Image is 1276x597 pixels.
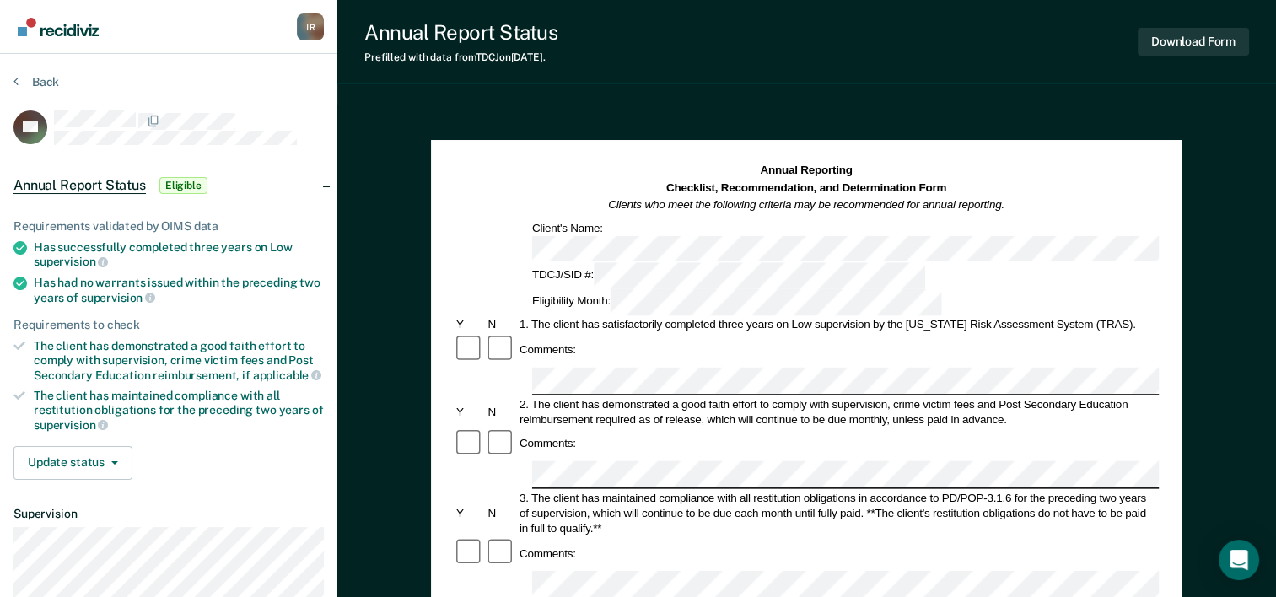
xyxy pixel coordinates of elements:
[34,276,324,304] div: Has had no warrants issued within the preceding two years of
[253,368,321,382] span: applicable
[13,177,146,194] span: Annual Report Status
[517,342,579,358] div: Comments:
[34,339,324,382] div: The client has demonstrated a good faith effort to comply with supervision, crime victim fees and...
[454,404,485,419] div: Y
[517,490,1159,535] div: 3. The client has maintained compliance with all restitution obligations in accordance to PD/POP-...
[486,505,517,520] div: N
[517,436,579,451] div: Comments:
[364,51,557,63] div: Prefilled with data from TDCJ on [DATE] .
[18,18,99,36] img: Recidiviz
[517,396,1159,427] div: 2. The client has demonstrated a good faith effort to comply with supervision, crime victim fees ...
[81,291,155,304] span: supervision
[530,263,928,289] div: TDCJ/SID #:
[1138,28,1249,56] button: Download Form
[530,289,945,315] div: Eligibility Month:
[13,318,324,332] div: Requirements to check
[517,546,579,561] div: Comments:
[486,317,517,332] div: N
[13,507,324,521] dt: Supervision
[297,13,324,40] button: Profile dropdown button
[13,446,132,480] button: Update status
[34,418,108,432] span: supervision
[159,177,207,194] span: Eligible
[454,505,485,520] div: Y
[486,404,517,419] div: N
[34,255,108,268] span: supervision
[761,164,853,177] strong: Annual Reporting
[609,198,1005,211] em: Clients who meet the following criteria may be recommended for annual reporting.
[34,240,324,269] div: Has successfully completed three years on Low
[1219,540,1259,580] div: Open Intercom Messenger
[297,13,324,40] div: J R
[34,389,324,432] div: The client has maintained compliance with all restitution obligations for the preceding two years of
[517,317,1159,332] div: 1. The client has satisfactorily completed three years on Low supervision by the [US_STATE] Risk ...
[666,181,946,194] strong: Checklist, Recommendation, and Determination Form
[364,20,557,45] div: Annual Report Status
[13,219,324,234] div: Requirements validated by OIMS data
[454,317,485,332] div: Y
[13,74,59,89] button: Back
